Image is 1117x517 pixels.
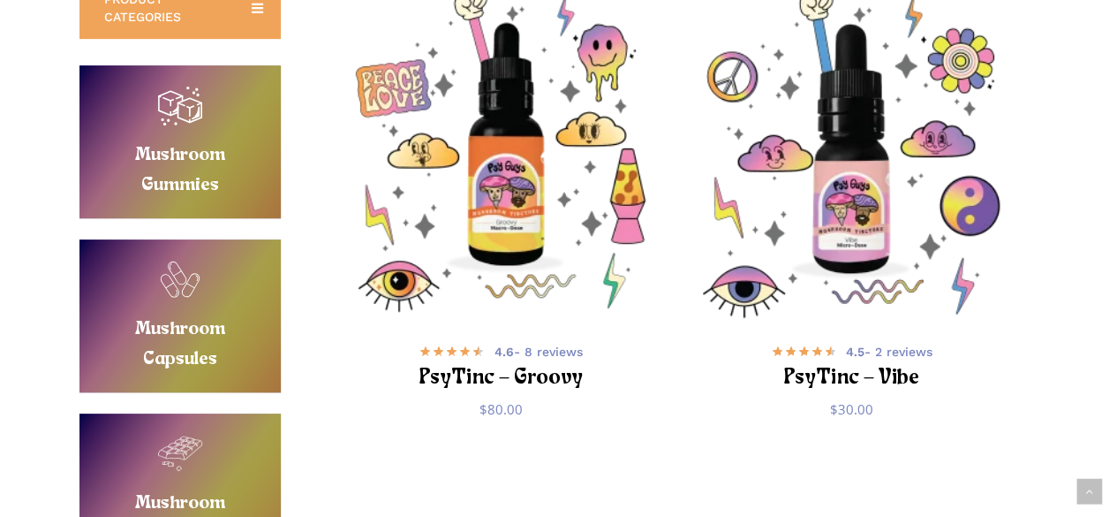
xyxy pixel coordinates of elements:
[354,362,647,395] h2: PsyTinc – Groovy
[830,400,873,418] bdi: 30.00
[830,400,838,418] span: $
[494,345,513,359] b: 4.6
[705,362,998,395] h2: PsyTinc – Vibe
[354,340,647,387] a: 4.6- 8 reviews PsyTinc – Groovy
[479,400,487,418] span: $
[1076,479,1102,505] a: Back to top
[479,400,522,418] bdi: 80.00
[494,343,582,361] span: - 8 reviews
[846,345,864,359] b: 4.5
[705,340,998,387] a: 4.5- 2 reviews PsyTinc – Vibe
[846,343,932,361] span: - 2 reviews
